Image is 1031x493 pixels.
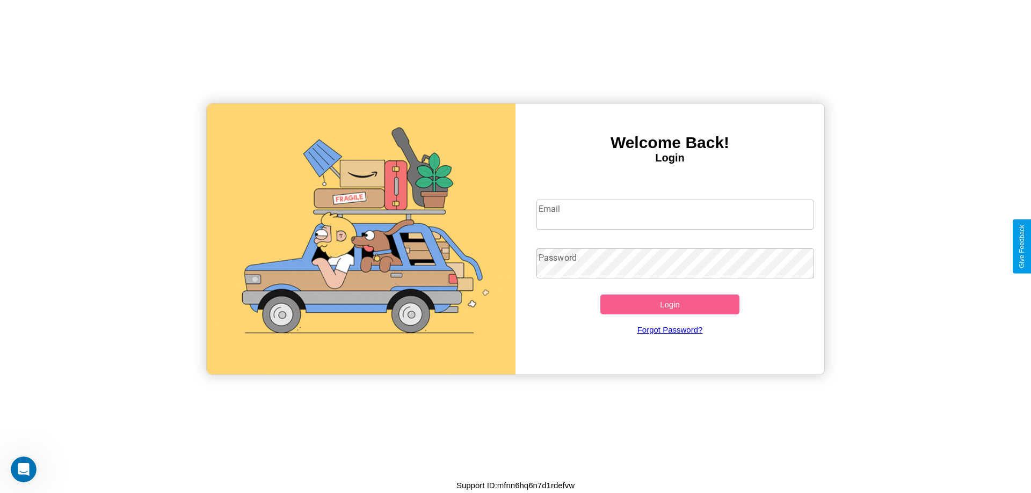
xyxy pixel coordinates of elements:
img: gif [207,104,515,374]
h3: Welcome Back! [515,134,824,152]
button: Login [600,295,739,314]
iframe: Intercom live chat [11,457,37,482]
a: Forgot Password? [531,314,809,345]
p: Support ID: mfnn6hq6n7d1rdefvw [456,478,575,492]
h4: Login [515,152,824,164]
div: Give Feedback [1018,225,1026,268]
